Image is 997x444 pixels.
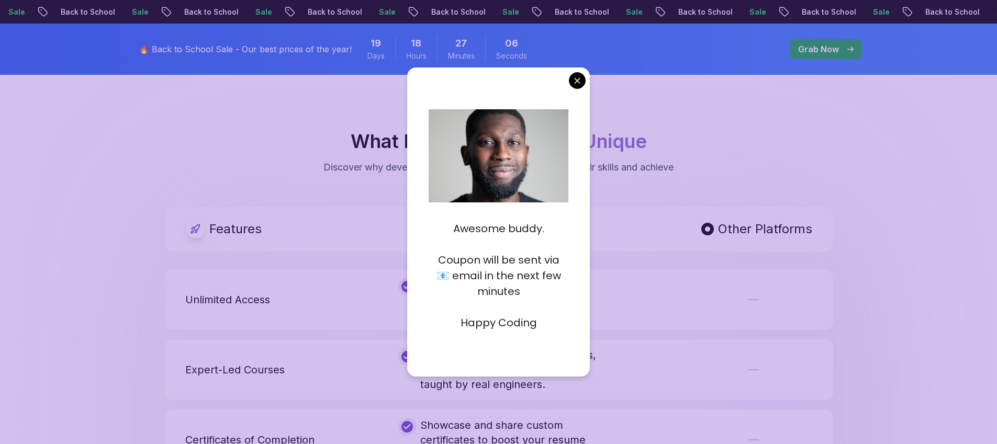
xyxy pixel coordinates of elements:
[541,7,612,17] p: Back to School
[788,7,859,17] p: Back to School
[371,36,381,51] span: 19 Days
[323,160,675,189] p: Discover why developers choose Amigoscode to level up their skills and achieve their goals
[398,348,599,392] div: Master Java, Spring Boot, DevOps, Cloud, SQL, React, and more — taught by real engineers.
[912,7,983,17] p: Back to School
[185,292,270,307] p: Unlimited Access
[294,7,365,17] p: Back to School
[185,362,285,377] p: Expert-Led Courses
[406,51,427,61] span: Hours
[612,7,646,17] p: Sale
[418,7,489,17] p: Back to School
[118,7,152,17] p: Sale
[489,7,522,17] p: Sale
[398,278,599,322] div: Learn anytime, anywhere with full access to all courses, builds, and tools.
[718,221,812,237] p: Other Platforms
[351,131,647,152] h2: What Makes
[859,7,893,17] p: Sale
[736,7,769,17] p: Sale
[496,51,527,61] span: Seconds
[171,7,242,17] p: Back to School
[367,51,385,61] span: Days
[47,7,118,17] p: Back to School
[365,7,399,17] p: Sale
[505,36,518,51] span: 6 Seconds
[209,221,262,237] p: Features
[411,36,421,51] span: 18 Hours
[798,43,839,55] p: Grab Now
[242,7,275,17] p: Sale
[448,51,475,61] span: Minutes
[139,43,352,55] p: 🔥 Back to School Sale - Our best prices of the year!
[455,36,467,51] span: 27 Minutes
[665,7,736,17] p: Back to School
